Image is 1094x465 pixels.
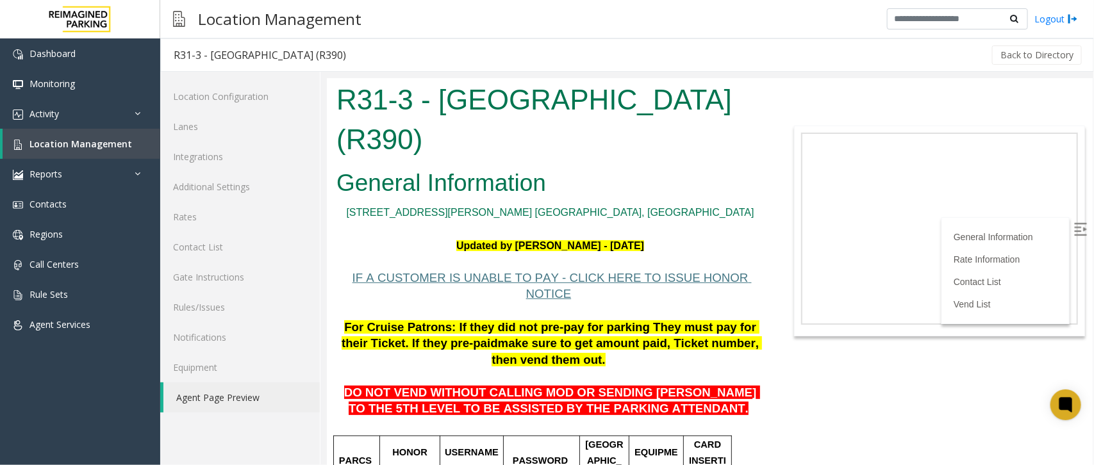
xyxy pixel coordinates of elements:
a: Location Management [3,129,160,159]
span: CARD INSERTION [362,361,399,404]
a: IF A CUSTOMER IS UNABLE TO PAY - CLICK HERE TO ISSUE HONOR NOTICE [26,195,425,222]
img: 'icon' [13,320,23,330]
span: [GEOGRAPHIC_DATA] [258,361,296,404]
a: Lanes [160,111,320,142]
span: For Cruise Patrons: If they did not pre-pay for parking They must pay for their Ticket. If they p... [15,242,433,272]
a: Logout [1034,12,1078,26]
img: 'icon' [13,170,23,180]
a: Equipment [160,352,320,382]
a: Agent Page Preview [163,382,320,412]
img: 'icon' [13,200,23,210]
img: 'icon' [13,110,23,120]
span: HONOR NOTICE [64,369,103,396]
img: 'icon' [13,260,23,270]
span: PARCS [12,377,45,387]
img: Open/Close Sidebar Menu [747,145,760,158]
a: Rules/Issues [160,292,320,322]
button: Back to Directory [992,45,1082,65]
span: EQUIPMENT [308,369,351,396]
span: DO NOT VEND WITHOUT CALLING MOD OR SENDING [PERSON_NAME] TO THE 5TH LEVEL TO BE ASSISTED BY THE P... [17,307,433,338]
a: Rates [160,202,320,232]
img: logout [1068,12,1078,26]
span: Activity [29,108,59,120]
a: Contact List [160,232,320,262]
a: Rate Information [627,176,693,186]
h2: General Information [10,88,437,122]
a: Integrations [160,142,320,172]
a: [STREET_ADDRESS][PERSON_NAME] [GEOGRAPHIC_DATA], [GEOGRAPHIC_DATA] [19,129,427,140]
a: Vend List [627,221,664,231]
h3: Location Management [192,3,368,35]
img: 'icon' [13,290,23,300]
img: 'icon' [13,79,23,90]
span: IF A CUSTOMER IS UNABLE TO PAY - CLICK HERE TO ISSUE HONOR NOTICE [26,193,425,223]
span: Agent Services [29,318,90,330]
img: 'icon' [13,230,23,240]
span: PASSWORD [186,377,241,387]
a: General Information [627,154,706,164]
span: Call Centers [29,258,79,270]
div: R31-3 - [GEOGRAPHIC_DATA] (R390) [174,47,346,63]
a: Notifications [160,322,320,352]
span: Reports [29,168,62,180]
span: Rule Sets [29,288,68,300]
span: make sure to get amount paid, Ticket number, then vend them out. [165,258,435,288]
a: Gate Instructions [160,262,320,292]
a: Location Configuration [160,81,320,111]
a: Additional Settings [160,172,320,202]
img: 'icon' [13,49,23,60]
span: Location Management [29,138,132,150]
span: Contacts [29,198,67,210]
span: USERNAME [118,369,172,379]
a: Contact List [627,199,674,209]
h1: R31-3 - [GEOGRAPHIC_DATA] (R390) [10,2,437,81]
span: Regions [29,228,63,240]
img: 'icon' [13,140,23,150]
font: Updated by [PERSON_NAME] - [DATE] [129,162,317,173]
span: Dashboard [29,47,76,60]
img: pageIcon [173,3,185,35]
span: Monitoring [29,77,75,90]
